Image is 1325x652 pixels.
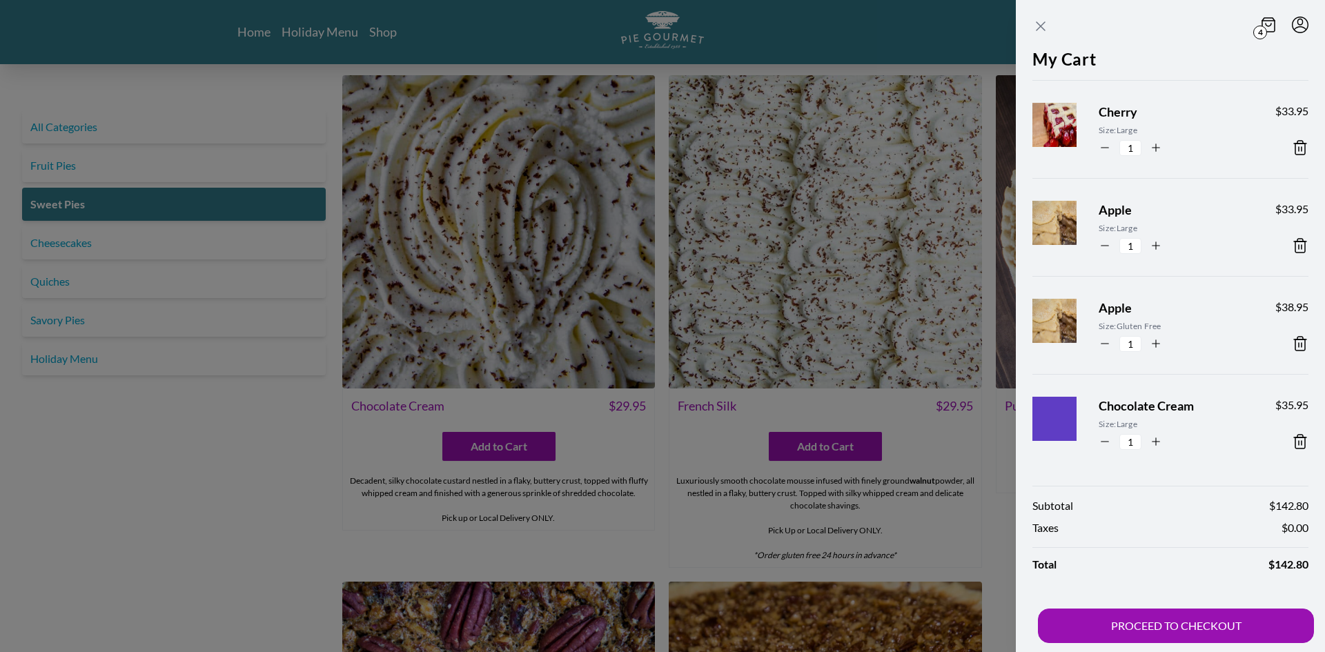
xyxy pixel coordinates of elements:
span: $ 33.95 [1275,103,1308,119]
span: Size: Large [1099,222,1253,235]
span: Total [1032,556,1057,573]
span: Apple [1099,201,1253,219]
span: $ 33.95 [1275,201,1308,217]
span: Cherry [1099,103,1253,121]
span: $ 0.00 [1282,520,1308,536]
span: $ 142.80 [1269,497,1308,514]
img: Product Image [1025,286,1110,370]
img: Product Image [1025,384,1110,468]
span: Subtotal [1032,497,1073,514]
h2: My Cart [1032,47,1308,80]
button: PROCEED TO CHECKOUT [1038,609,1314,643]
span: Apple [1099,299,1253,317]
span: $ 38.95 [1275,299,1308,315]
button: Menu [1292,17,1308,33]
span: Taxes [1032,520,1059,536]
span: $ 142.80 [1268,556,1308,573]
span: Size: Gluten Free [1099,320,1253,333]
span: 4 [1253,26,1267,39]
span: Chocolate Cream [1099,397,1253,415]
button: Close panel [1032,18,1049,34]
span: Size: Large [1099,418,1253,431]
span: Size: Large [1099,124,1253,137]
span: $ 35.95 [1275,397,1308,413]
img: Product Image [1025,188,1110,272]
img: Product Image [1025,90,1110,174]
